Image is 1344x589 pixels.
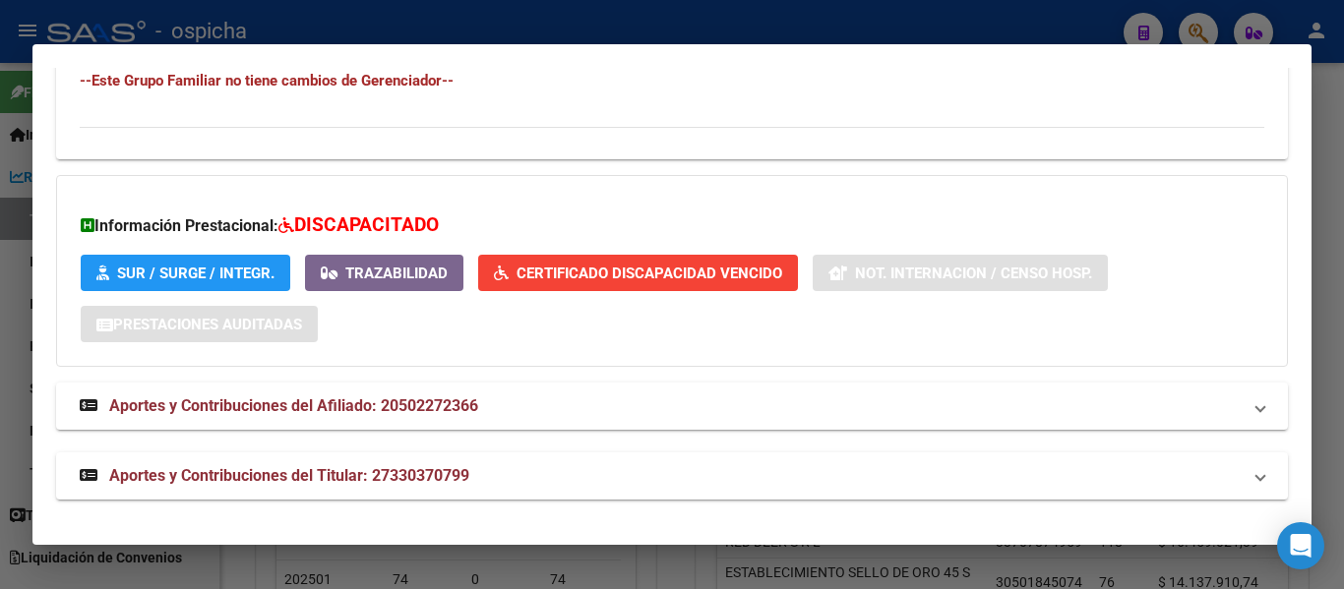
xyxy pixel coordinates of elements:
[478,255,798,291] button: Certificado Discapacidad Vencido
[294,213,439,236] span: DISCAPACITADO
[80,70,1264,91] h4: --Este Grupo Familiar no tiene cambios de Gerenciador--
[813,255,1108,291] button: Not. Internacion / Censo Hosp.
[81,211,1263,240] h3: Información Prestacional:
[109,396,478,415] span: Aportes y Contribuciones del Afiliado: 20502272366
[56,452,1288,500] mat-expansion-panel-header: Aportes y Contribuciones del Titular: 27330370799
[517,265,782,282] span: Certificado Discapacidad Vencido
[1277,522,1324,569] div: Open Intercom Messenger
[109,466,469,485] span: Aportes y Contribuciones del Titular: 27330370799
[305,255,463,291] button: Trazabilidad
[117,265,275,282] span: SUR / SURGE / INTEGR.
[81,306,318,342] button: Prestaciones Auditadas
[113,316,302,333] span: Prestaciones Auditadas
[345,265,448,282] span: Trazabilidad
[56,383,1288,430] mat-expansion-panel-header: Aportes y Contribuciones del Afiliado: 20502272366
[855,265,1092,282] span: Not. Internacion / Censo Hosp.
[81,255,290,291] button: SUR / SURGE / INTEGR.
